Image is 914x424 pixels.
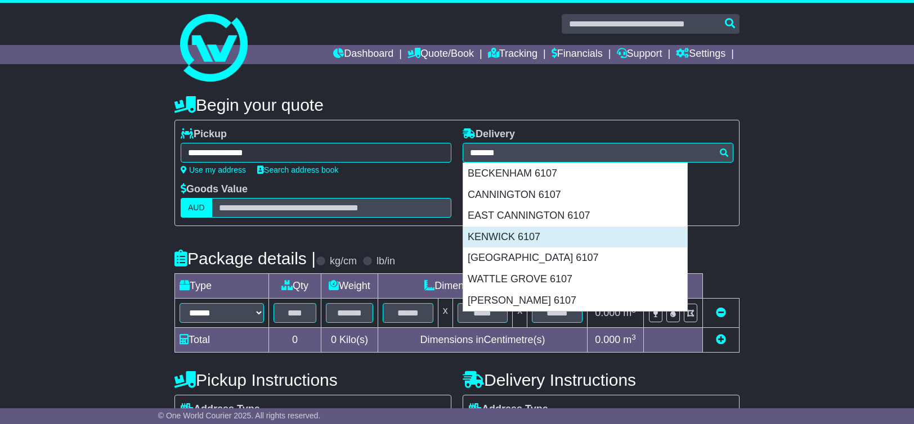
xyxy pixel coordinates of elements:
[513,299,527,328] td: x
[716,334,726,345] a: Add new item
[463,205,687,227] div: EAST CANNINGTON 6107
[631,306,636,314] sup: 3
[438,299,452,328] td: x
[269,274,321,299] td: Qty
[463,247,687,269] div: [GEOGRAPHIC_DATA] 6107
[617,45,662,64] a: Support
[174,96,740,114] h4: Begin your quote
[488,45,537,64] a: Tracking
[552,45,603,64] a: Financials
[321,274,378,299] td: Weight
[333,45,393,64] a: Dashboard
[378,328,587,353] td: Dimensions in Centimetre(s)
[158,411,321,420] span: © One World Courier 2025. All rights reserved.
[716,307,726,318] a: Remove this item
[623,307,636,318] span: m
[463,290,687,312] div: [PERSON_NAME] 6107
[631,333,636,341] sup: 3
[181,403,260,416] label: Address Type
[676,45,725,64] a: Settings
[463,163,687,184] div: BECKENHAM 6107
[623,334,636,345] span: m
[174,371,451,389] h4: Pickup Instructions
[463,371,740,389] h4: Delivery Instructions
[463,269,687,290] div: WATTLE GROVE 6107
[463,184,687,206] div: CANNINGTON 6107
[463,128,515,141] label: Delivery
[321,328,378,353] td: Kilo(s)
[377,255,395,268] label: lb/in
[330,255,357,268] label: kg/cm
[595,334,620,345] span: 0.000
[331,334,337,345] span: 0
[175,274,269,299] td: Type
[463,227,687,248] div: KENWICK 6107
[378,274,587,299] td: Dimensions (L x W x H)
[469,403,548,416] label: Address Type
[181,198,212,218] label: AUD
[181,183,248,196] label: Goods Value
[181,165,246,174] a: Use my address
[257,165,338,174] a: Search address book
[269,328,321,353] td: 0
[174,249,316,268] h4: Package details |
[175,328,269,353] td: Total
[407,45,474,64] a: Quote/Book
[595,307,620,318] span: 0.000
[463,143,733,163] typeahead: Please provide city
[181,128,227,141] label: Pickup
